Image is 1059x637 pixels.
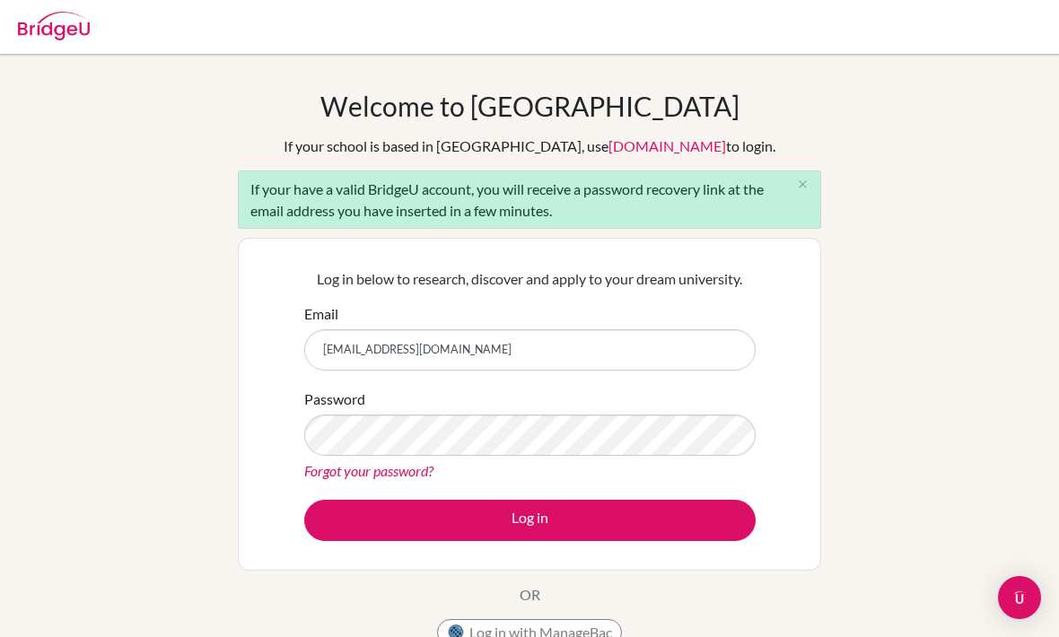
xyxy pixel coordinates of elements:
[304,500,756,541] button: Log in
[608,137,726,154] a: [DOMAIN_NAME]
[796,178,810,191] i: close
[18,12,90,40] img: Bridge-U
[304,388,365,410] label: Password
[304,268,756,290] p: Log in below to research, discover and apply to your dream university.
[520,584,540,606] p: OR
[320,90,740,122] h1: Welcome to [GEOGRAPHIC_DATA]
[998,576,1041,619] div: Open Intercom Messenger
[784,171,820,198] button: Close
[304,303,338,325] label: Email
[238,170,821,229] div: If your have a valid BridgeU account, you will receive a password recovery link at the email addr...
[284,135,775,157] div: If your school is based in [GEOGRAPHIC_DATA], use to login.
[304,462,433,479] a: Forgot your password?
